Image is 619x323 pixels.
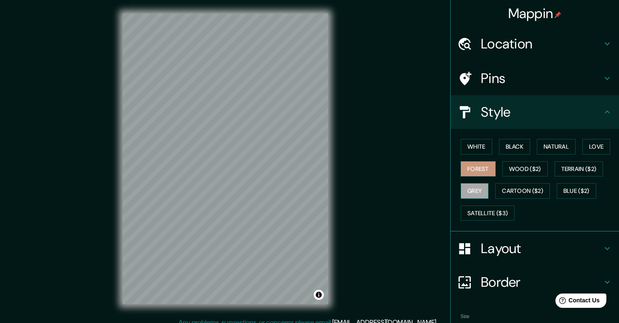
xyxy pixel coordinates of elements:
[451,95,619,129] div: Style
[314,290,324,300] button: Toggle attribution
[508,5,562,22] h4: Mappin
[451,265,619,299] div: Border
[555,161,603,177] button: Terrain ($2)
[557,183,596,199] button: Blue ($2)
[582,139,610,155] button: Love
[461,206,515,221] button: Satellite ($3)
[123,13,328,304] canvas: Map
[451,232,619,265] div: Layout
[461,313,470,320] label: Size
[499,139,531,155] button: Black
[481,104,602,120] h4: Style
[537,139,576,155] button: Natural
[495,183,550,199] button: Cartoon ($2)
[451,27,619,61] div: Location
[461,183,488,199] button: Grey
[555,11,561,18] img: pin-icon.png
[451,61,619,95] div: Pins
[481,274,602,291] h4: Border
[502,161,548,177] button: Wood ($2)
[481,35,602,52] h4: Location
[481,70,602,87] h4: Pins
[481,240,602,257] h4: Layout
[461,161,496,177] button: Forest
[461,139,492,155] button: White
[544,290,610,314] iframe: Help widget launcher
